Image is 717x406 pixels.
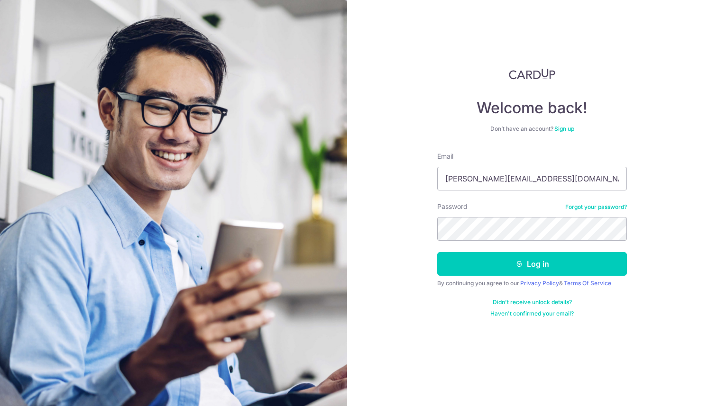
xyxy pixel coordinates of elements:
[437,202,468,211] label: Password
[520,280,559,287] a: Privacy Policy
[437,167,627,190] input: Enter your Email
[490,310,574,317] a: Haven't confirmed your email?
[437,99,627,117] h4: Welcome back!
[437,125,627,133] div: Don’t have an account?
[509,68,555,80] img: CardUp Logo
[437,252,627,276] button: Log in
[565,203,627,211] a: Forgot your password?
[437,280,627,287] div: By continuing you agree to our &
[493,298,572,306] a: Didn't receive unlock details?
[554,125,574,132] a: Sign up
[564,280,611,287] a: Terms Of Service
[437,152,453,161] label: Email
